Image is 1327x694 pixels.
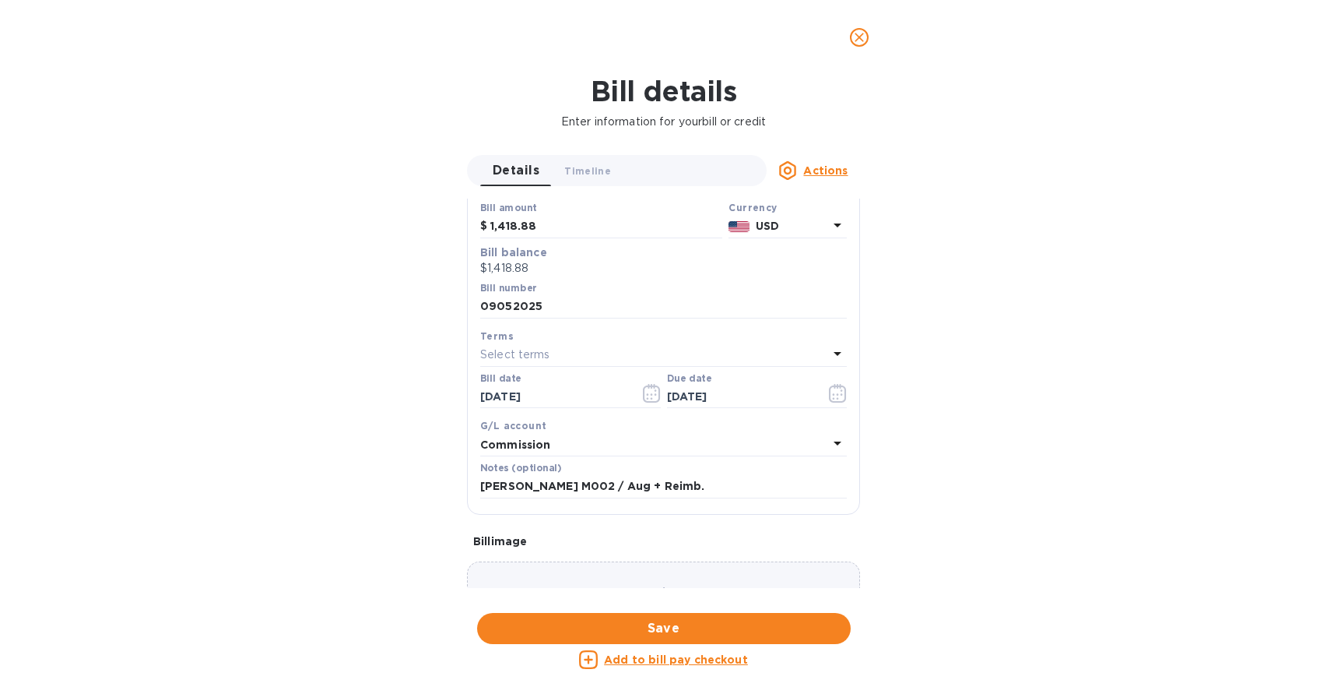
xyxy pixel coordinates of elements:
[480,330,514,342] b: Terms
[480,420,546,432] b: G/L account
[12,75,1315,107] h1: Bill details
[667,386,814,409] input: Due date
[480,246,547,259] b: Bill balance
[564,163,611,179] span: Timeline
[480,284,536,293] label: Bill number
[480,204,536,213] label: Bill amount
[667,374,711,383] label: Due date
[480,464,562,474] label: Notes (optional)
[480,215,490,238] div: $
[803,164,848,177] u: Actions
[480,439,550,451] b: Commission
[473,534,854,549] p: Bill image
[480,295,847,319] input: Enter bill number
[493,160,539,181] span: Details
[480,347,550,363] p: Select terms
[477,613,851,644] button: Save
[728,202,777,213] b: Currency
[480,260,847,277] p: $1,418.88
[490,215,722,238] input: $ Enter bill amount
[480,475,847,498] input: Enter notes
[480,386,627,409] input: Select date
[604,653,748,666] u: Add to bill pay checkout
[841,19,878,56] button: close
[728,221,750,232] img: USD
[756,220,779,232] b: USD
[12,114,1315,130] p: Enter information for your bill or credit
[480,374,521,383] label: Bill date
[490,619,838,638] span: Save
